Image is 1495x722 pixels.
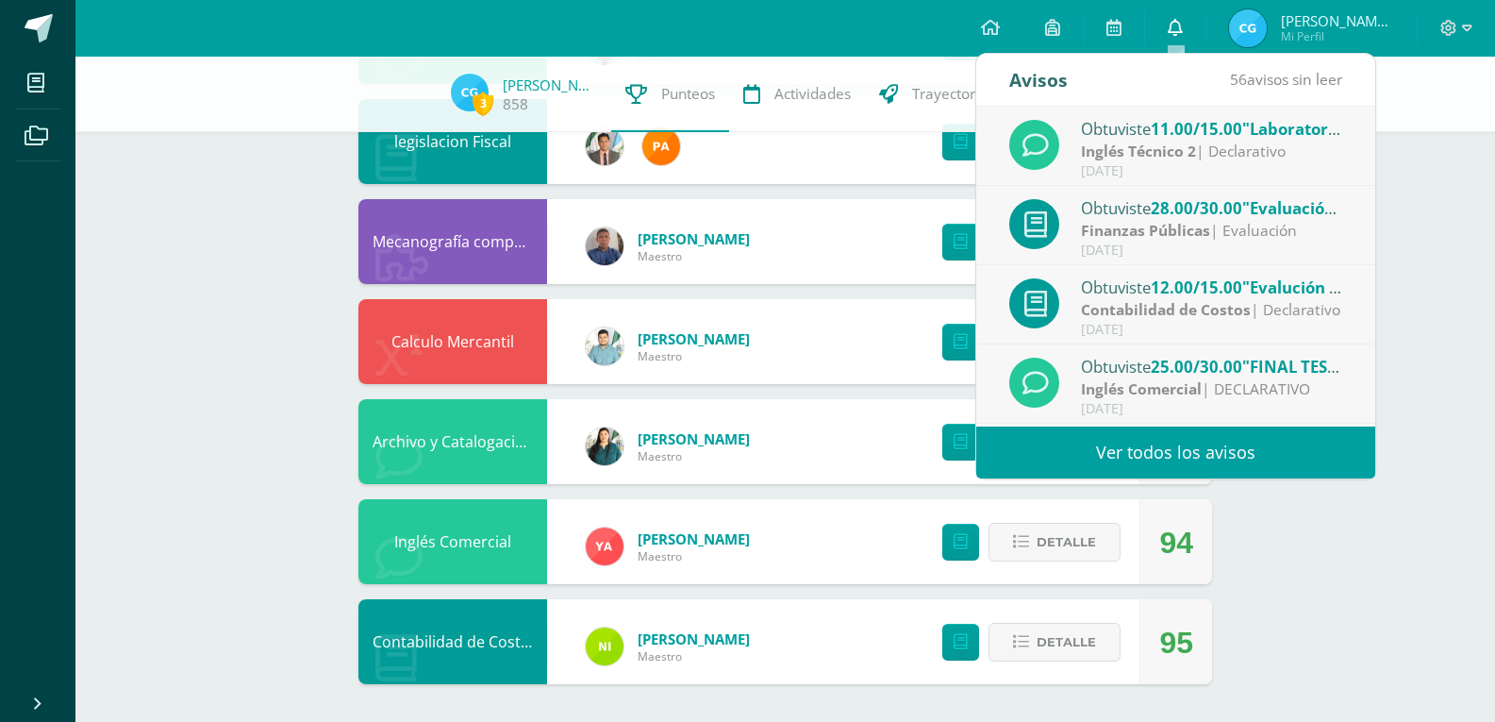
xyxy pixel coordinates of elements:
[1151,118,1242,140] span: 11.00/15.00
[1081,401,1343,417] div: [DATE]
[1081,220,1343,242] div: | Evaluación
[1081,275,1343,299] div: Obtuviste en
[1151,356,1242,378] span: 25.00/30.00
[638,548,750,564] span: Maestro
[1081,220,1210,241] strong: Finanzas Públicas
[1081,116,1343,141] div: Obtuviste en
[988,523,1121,562] button: Detalle
[586,428,623,465] img: f58bb6038ea3a85f08ed05377cd67300.png
[1281,11,1394,30] span: [PERSON_NAME] de los Angeles
[358,99,547,184] div: legislacion Fiscal
[638,648,750,664] span: Maestro
[473,92,493,115] span: 3
[638,429,750,448] a: [PERSON_NAME]
[586,528,623,565] img: 90ee13623fa7c5dbc2270dab131931b4.png
[912,84,988,104] span: Trayectoria
[1229,9,1267,47] img: e9a4c6a2b75c4b8515276efd531984ac.png
[638,448,750,464] span: Maestro
[1037,625,1096,660] span: Detalle
[1081,243,1343,259] div: [DATE]
[1242,277,1456,298] span: "Evalución fin de Bimestre"
[1037,525,1096,560] span: Detalle
[638,630,750,648] a: [PERSON_NAME]
[1081,141,1343,162] div: | Declarativo
[1159,500,1193,585] div: 94
[1151,197,1242,219] span: 28.00/30.00
[1081,378,1202,399] strong: Inglés Comercial
[1081,141,1196,161] strong: Inglés Técnico 2
[586,227,623,265] img: bf66807720f313c6207fc724d78fb4d0.png
[451,74,489,111] img: e9a4c6a2b75c4b8515276efd531984ac.png
[358,499,547,584] div: Inglés Comercial
[1081,322,1343,338] div: [DATE]
[503,94,528,114] a: 858
[1081,354,1343,378] div: Obtuviste en
[1230,69,1342,90] span: avisos sin leer
[358,299,547,384] div: Calculo Mercantil
[638,329,750,348] a: [PERSON_NAME]
[638,529,750,548] a: [PERSON_NAME]
[1081,299,1251,320] strong: Contabilidad de Costos
[638,229,750,248] a: [PERSON_NAME]
[1081,195,1343,220] div: Obtuviste en
[1242,118,1363,140] span: "Laboratorio 1"
[1242,197,1384,219] span: "Evaluación Final"
[865,57,1002,132] a: Trayectoria
[729,57,865,132] a: Actividades
[642,127,680,165] img: 81049356b3b16f348f04480ea0cb6817.png
[1081,299,1343,321] div: | Declarativo
[358,599,547,684] div: Contabilidad de Costos
[503,76,597,94] a: [PERSON_NAME]
[638,248,750,264] span: Maestro
[586,628,623,665] img: ca60df5ae60ada09d1f93a1da4ab2e41.png
[358,199,547,284] div: Mecanografía computarizada
[586,327,623,365] img: 3bbeeb896b161c296f86561e735fa0fc.png
[988,623,1121,662] button: Detalle
[1151,277,1242,298] span: 12.00/15.00
[1009,54,1068,106] div: Avisos
[638,348,750,364] span: Maestro
[661,84,715,104] span: Punteos
[774,84,851,104] span: Actividades
[1081,378,1343,400] div: | DECLARATIVO
[1242,356,1344,378] span: "FINAL TEST"
[1081,163,1343,179] div: [DATE]
[1159,600,1193,685] div: 95
[611,57,729,132] a: Punteos
[358,399,547,484] div: Archivo y Catalogacion EspIngles
[976,427,1375,479] a: Ver todos los avisos
[586,127,623,165] img: d725921d36275491089fe2b95fc398a7.png
[1281,28,1394,44] span: Mi Perfil
[1230,69,1247,90] span: 56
